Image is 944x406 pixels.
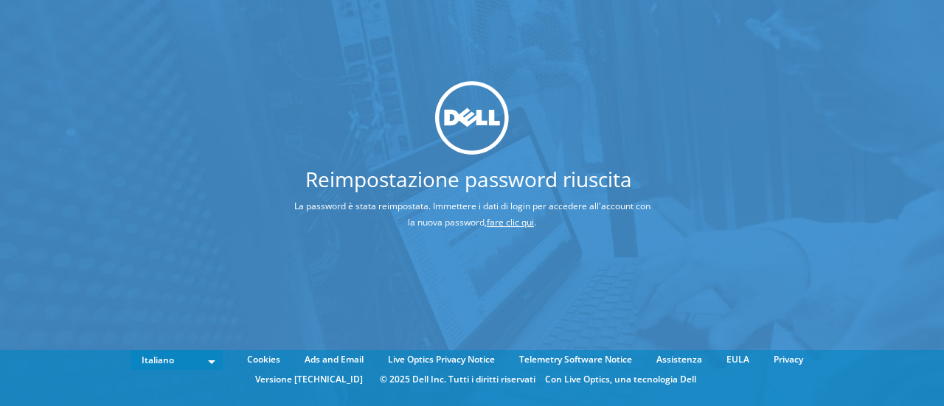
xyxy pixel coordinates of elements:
[487,216,534,228] a: fare clic qui
[545,371,696,388] li: Con Live Optics, una tecnologia Dell
[763,351,814,368] a: Privacy
[372,371,543,388] li: © 2025 Dell Inc. Tutti i diritti riservati
[508,351,643,368] a: Telemetry Software Notice
[248,371,370,388] li: Versione [TECHNICAL_ID]
[377,351,506,368] a: Live Optics Privacy Notice
[294,351,375,368] a: Ads and Email
[435,81,509,155] img: dell_svg_logo.svg
[715,351,760,368] a: EULA
[236,198,708,231] p: La password è stata reimpostata. Immettere i dati di login per accedere all'account con la nuova ...
[645,351,713,368] a: Assistenza
[236,351,291,368] a: Cookies
[236,169,701,189] h1: Reimpostazione password riuscita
